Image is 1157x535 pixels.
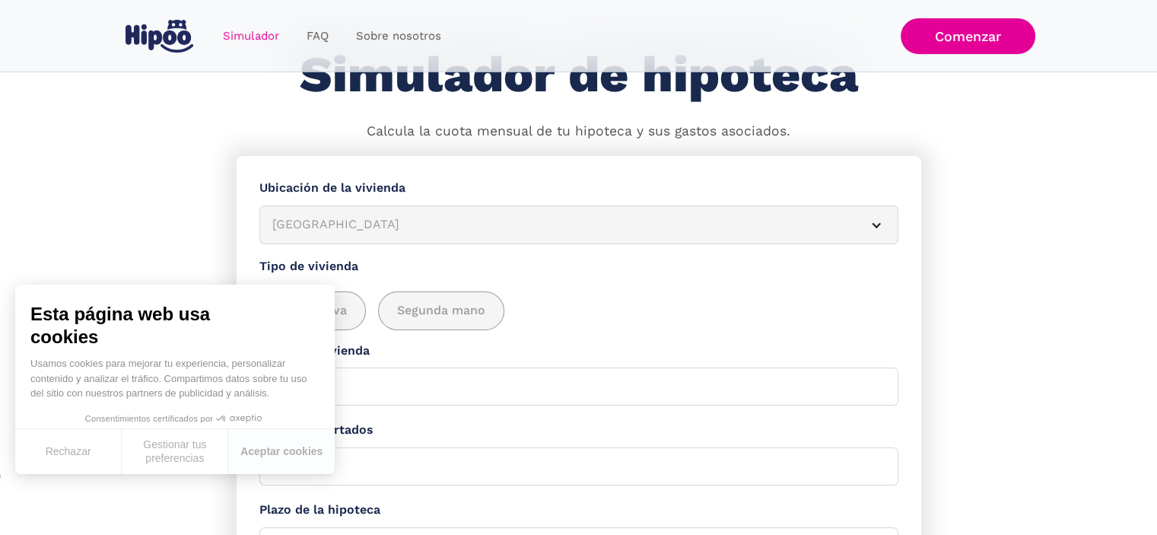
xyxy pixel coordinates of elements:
label: Ahorros aportados [259,421,898,440]
h1: Simulador de hipoteca [300,47,858,103]
label: Precio de vivienda [259,342,898,361]
article: [GEOGRAPHIC_DATA] [259,205,898,244]
a: Simulador [209,21,293,51]
a: home [122,14,197,59]
p: Calcula la cuota mensual de tu hipoteca y sus gastos asociados. [367,122,790,142]
label: Plazo de la hipoteca [259,501,898,520]
div: add_description_here [259,291,898,330]
label: Ubicación de la vivienda [259,179,898,198]
a: Comenzar [901,18,1035,54]
a: Sobre nosotros [342,21,455,51]
label: Tipo de vivienda [259,257,898,276]
span: Segunda mano [397,301,485,320]
div: [GEOGRAPHIC_DATA] [272,215,849,234]
a: FAQ [293,21,342,51]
